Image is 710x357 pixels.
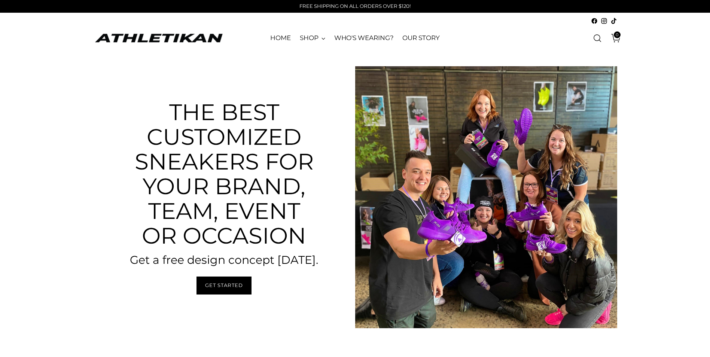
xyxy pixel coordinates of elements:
a: Open search modal [590,31,605,46]
img: group of people showing customizable sneakers [355,66,617,328]
p: FREE SHIPPING ON ALL ORDERS OVER $120! [299,3,411,10]
span: 0 [614,31,621,38]
a: SHOP [300,30,325,46]
a: WHO'S WEARING? [334,30,394,46]
a: OUR STORY [402,30,439,46]
h3: Get a free design concept [DATE]. [130,253,319,268]
a: Get Started [196,277,252,295]
span: Get Started [205,282,243,289]
h2: The best customized sneakers for your brand, team, event or occasion [130,100,319,248]
a: ATHLETIKAN [93,32,224,44]
a: HOME [270,30,291,46]
a: Open cart modal [606,31,621,46]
